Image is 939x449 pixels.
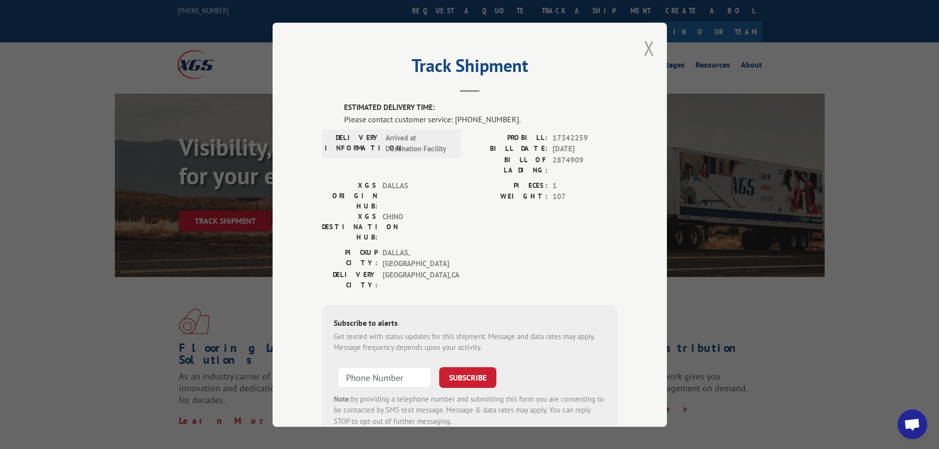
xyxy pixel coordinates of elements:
[322,211,378,242] label: XGS DESTINATION HUB:
[553,180,618,191] span: 1
[325,132,381,154] label: DELIVERY INFORMATION:
[470,143,548,155] label: BILL DATE:
[644,35,655,61] button: Close modal
[385,132,452,154] span: Arrived at Destination Facility
[344,113,618,125] div: Please contact customer service: [PHONE_NUMBER].
[553,154,618,175] span: 2874909
[383,269,449,290] span: [GEOGRAPHIC_DATA] , CA
[383,247,449,269] span: DALLAS , [GEOGRAPHIC_DATA]
[322,59,618,77] h2: Track Shipment
[470,132,548,143] label: PROBILL:
[383,211,449,242] span: CHINO
[334,316,606,331] div: Subscribe to alerts
[553,191,618,203] span: 107
[322,269,378,290] label: DELIVERY CITY:
[334,393,606,427] div: by providing a telephone number and submitting this form you are consenting to be contacted by SM...
[322,180,378,211] label: XGS ORIGIN HUB:
[898,410,927,439] a: Open chat
[334,331,606,353] div: Get texted with status updates for this shipment. Message and data rates may apply. Message frequ...
[470,191,548,203] label: WEIGHT:
[322,247,378,269] label: PICKUP CITY:
[338,367,431,387] input: Phone Number
[334,394,351,403] strong: Note:
[383,180,449,211] span: DALLAS
[470,154,548,175] label: BILL OF LADING:
[553,132,618,143] span: 17342259
[439,367,496,387] button: SUBSCRIBE
[553,143,618,155] span: [DATE]
[470,180,548,191] label: PIECES:
[344,102,618,113] label: ESTIMATED DELIVERY TIME:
